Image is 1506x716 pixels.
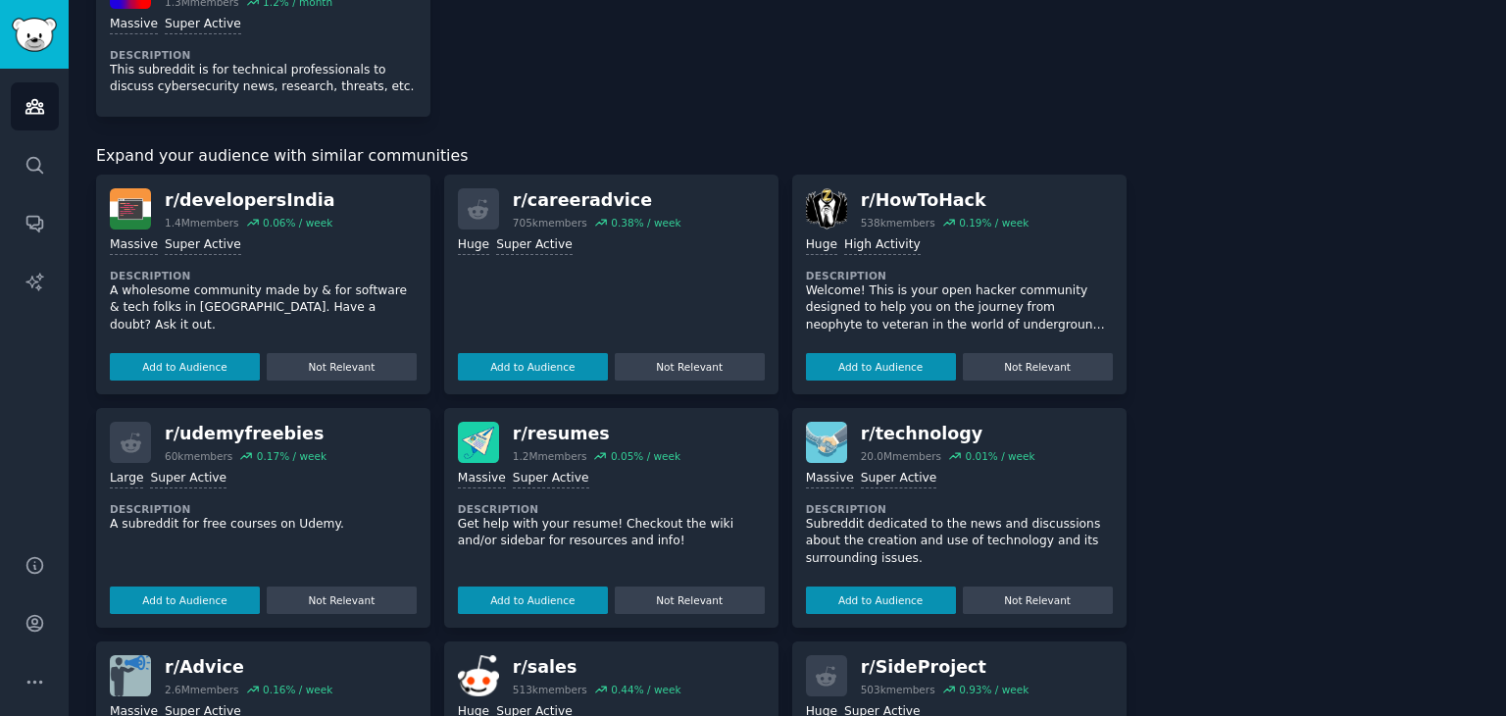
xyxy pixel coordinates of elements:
[513,683,587,696] div: 513k members
[458,502,765,516] dt: Description
[806,269,1113,282] dt: Description
[806,353,956,381] button: Add to Audience
[615,587,765,614] button: Not Relevant
[806,470,854,488] div: Massive
[165,422,326,446] div: r/ udemyfreebies
[611,216,680,230] div: 0.38 % / week
[806,422,847,463] img: technology
[513,188,681,213] div: r/ careeradvice
[513,449,587,463] div: 1.2M members
[458,516,765,550] p: Get help with your resume! Checkout the wiki and/or sidebar for resources and info!
[513,470,589,488] div: Super Active
[844,236,921,255] div: High Activity
[806,502,1113,516] dt: Description
[110,470,143,488] div: Large
[110,188,151,230] img: developersIndia
[806,587,956,614] button: Add to Audience
[165,216,239,230] div: 1.4M members
[861,216,935,230] div: 538k members
[806,236,837,255] div: Huge
[165,683,239,696] div: 2.6M members
[959,683,1029,696] div: 0.93 % / week
[965,449,1034,463] div: 0.01 % / week
[513,655,681,680] div: r/ sales
[458,587,608,614] button: Add to Audience
[110,48,417,62] dt: Description
[615,353,765,381] button: Not Relevant
[110,282,417,334] p: A wholesome community made by & for software & tech folks in [GEOGRAPHIC_DATA]. Have a doubt? Ask...
[806,282,1113,334] p: Welcome! This is your open hacker community designed to help you on the journey from neophyte to ...
[12,18,57,52] img: GummySearch logo
[861,188,1029,213] div: r/ HowToHack
[110,16,158,34] div: Massive
[165,449,232,463] div: 60k members
[110,353,260,381] button: Add to Audience
[165,188,334,213] div: r/ developersIndia
[458,655,499,696] img: sales
[458,422,499,463] img: resumes
[513,422,680,446] div: r/ resumes
[257,449,326,463] div: 0.17 % / week
[110,655,151,696] img: Advice
[110,516,417,534] p: A subreddit for free courses on Udemy.
[963,587,1113,614] button: Not Relevant
[959,216,1029,230] div: 0.19 % / week
[458,353,608,381] button: Add to Audience
[110,62,417,96] p: This subreddit is for technical professionals to discuss cybersecurity news, research, threats, etc.
[165,236,241,255] div: Super Active
[458,470,506,488] div: Massive
[150,470,226,488] div: Super Active
[263,683,332,696] div: 0.16 % / week
[861,655,1029,680] div: r/ SideProject
[513,216,587,230] div: 705k members
[458,236,489,255] div: Huge
[611,683,680,696] div: 0.44 % / week
[267,353,417,381] button: Not Relevant
[496,236,573,255] div: Super Active
[861,470,937,488] div: Super Active
[110,236,158,255] div: Massive
[96,144,468,169] span: Expand your audience with similar communities
[165,655,332,680] div: r/ Advice
[806,516,1113,568] p: Subreddit dedicated to the news and discussions about the creation and use of technology and its ...
[806,188,847,230] img: HowToHack
[165,16,241,34] div: Super Active
[861,422,1035,446] div: r/ technology
[963,353,1113,381] button: Not Relevant
[263,216,332,230] div: 0.06 % / week
[110,502,417,516] dt: Description
[110,269,417,282] dt: Description
[110,587,260,614] button: Add to Audience
[611,449,680,463] div: 0.05 % / week
[861,683,935,696] div: 503k members
[267,587,417,614] button: Not Relevant
[861,449,941,463] div: 20.0M members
